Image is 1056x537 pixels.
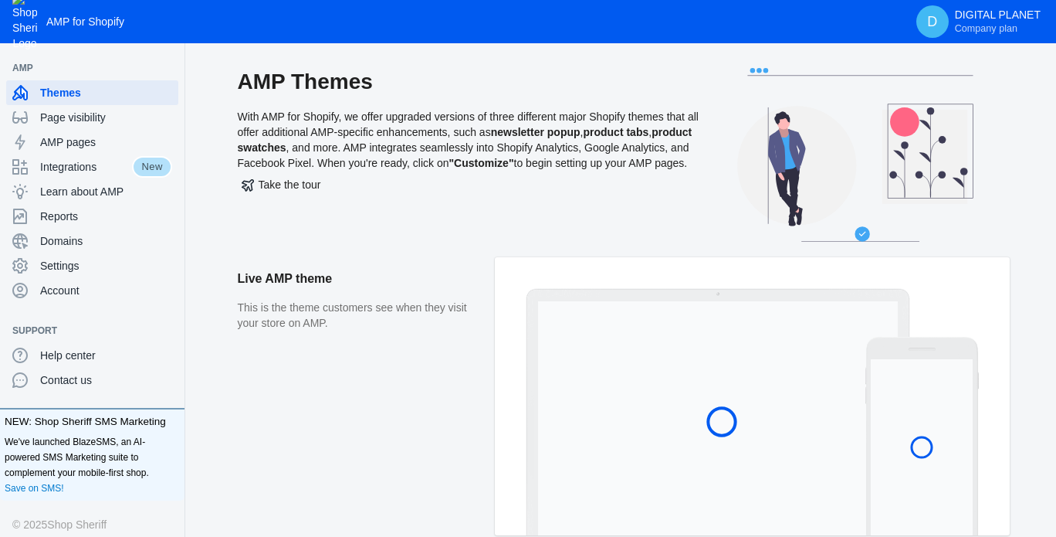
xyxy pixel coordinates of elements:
span: Themes [40,85,172,100]
span: Integrations [40,159,132,175]
a: Contact us [6,368,178,393]
span: Account [40,283,172,298]
span: Reports [40,209,172,224]
b: product tabs [583,126,648,138]
h2: AMP Themes [238,68,701,96]
span: Domains [40,233,172,249]
a: Themes [6,80,178,105]
span: AMP for Shopify [46,15,124,28]
b: newsletter popup [491,126,580,138]
a: IntegrationsNew [6,155,178,179]
b: "Customize" [448,157,513,169]
button: Add a sales channel [157,65,181,71]
span: Settings [40,258,172,274]
a: Page visibility [6,105,178,130]
a: Learn about AMP [6,179,178,204]
iframe: Drift Widget Chat Controller [979,460,1037,518]
a: Account [6,278,178,303]
a: Domains [6,229,178,253]
span: New [132,156,172,178]
span: Contact us [40,372,172,388]
span: AMP [12,60,157,76]
span: Page visibility [40,110,172,125]
p: DIGITAL PLANET [955,8,1041,35]
img: Mobile frame [865,337,979,535]
h2: Live AMP theme [238,257,479,301]
span: Learn about AMP [40,184,172,199]
span: Take the tour [242,178,321,191]
a: Shop Sheriff [47,516,107,533]
div: © 2025 [12,516,172,533]
a: Reports [6,204,178,229]
a: Settings [6,253,178,278]
span: Support [12,323,157,338]
span: D [925,14,940,29]
span: AMP pages [40,134,172,150]
button: Take the tour [238,171,325,199]
span: Help center [40,348,172,363]
p: This is the theme customers see when they visit your store on AMP. [238,301,479,331]
a: Save on SMS! [5,481,64,496]
div: With AMP for Shopify, we offer upgraded versions of three different major Shopify themes that all... [238,68,701,257]
button: Add a sales channel [157,328,181,334]
img: Laptop frame [526,288,911,535]
a: AMP pages [6,130,178,155]
span: Company plan [955,22,1017,35]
